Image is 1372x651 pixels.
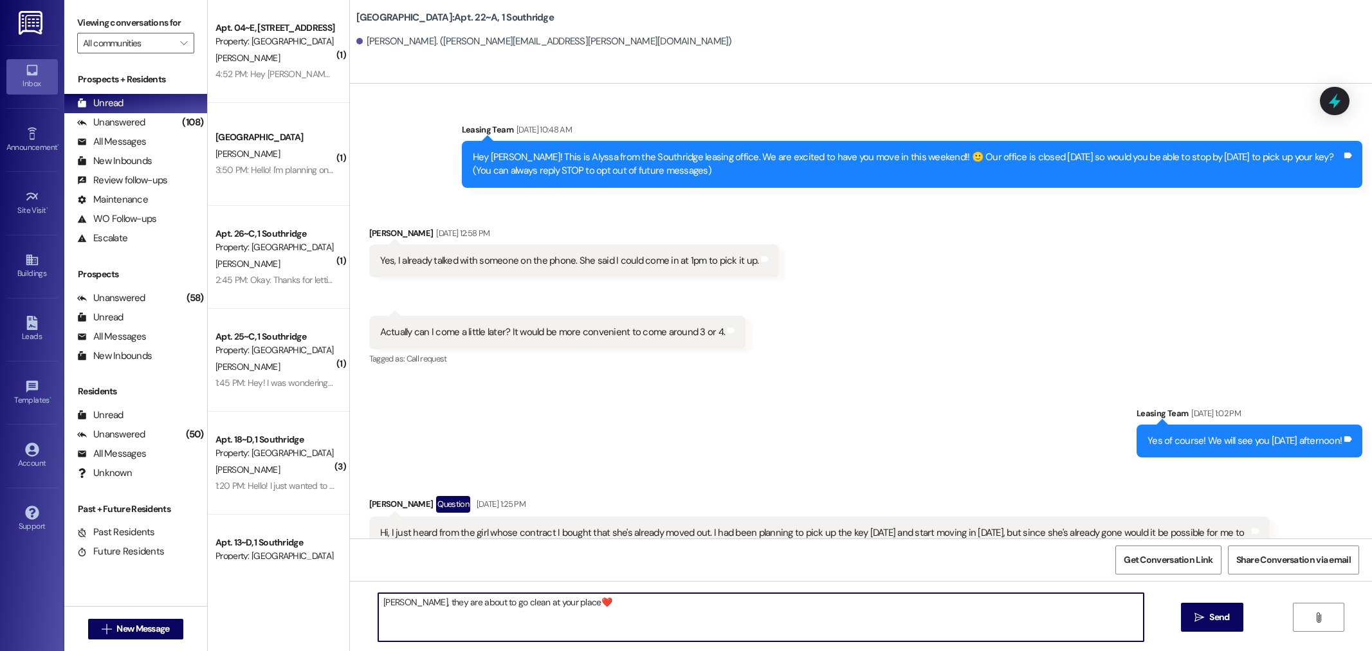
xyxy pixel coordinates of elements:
span: • [57,141,59,150]
span: [PERSON_NAME] [215,258,280,270]
div: Past + Future Residents [64,502,207,516]
textarea: [PERSON_NAME], they are about to go clean at your place❤️ [378,593,1144,641]
span: [PERSON_NAME] [215,464,280,475]
div: Leasing Team [462,123,1362,141]
div: 1:45 PM: Hey! I was wondering since I am moving out [DATE]... what am I supposed to do with anyth... [215,377,719,389]
div: Maintenance [77,193,148,206]
div: 2:45 PM: Okay. Thanks for letting me know. I am not too sure which carrier it was with. [215,274,533,286]
span: [PERSON_NAME] [215,148,280,160]
div: Unknown [77,466,132,480]
span: • [50,394,51,403]
span: • [46,204,48,213]
div: Apt. 04~E, [STREET_ADDRESS] [215,21,334,35]
span: New Message [116,622,169,636]
button: Share Conversation via email [1228,546,1359,574]
div: Unread [77,311,123,324]
i:  [1313,612,1323,623]
div: Prospects + Residents [64,73,207,86]
div: (50) [183,425,207,445]
div: Unread [77,408,123,422]
div: (58) [183,288,207,308]
button: Get Conversation Link [1115,546,1221,574]
i:  [1194,612,1204,623]
b: [GEOGRAPHIC_DATA]: Apt. 22~A, 1 Southridge [356,11,554,24]
div: Yes, I already talked with someone on the phone. She said I could come in at 1pm to pick it up. [380,254,759,268]
div: [PERSON_NAME] [369,496,1270,517]
div: Hey [PERSON_NAME]! This is Alyssa from the Southridge leasing office. We are excited to have you ... [473,151,1342,178]
div: Apt. 26~C, 1 Southridge [215,227,334,241]
div: Apt. 25~C, 1 Southridge [215,330,334,344]
i:  [180,38,187,48]
input: All communities [83,33,174,53]
div: Prospects [64,268,207,281]
div: Tagged as: [369,349,746,368]
a: Site Visit • [6,186,58,221]
div: Property: [GEOGRAPHIC_DATA] [215,549,334,563]
span: Get Conversation Link [1124,553,1212,567]
div: New Inbounds [77,154,152,168]
a: Templates • [6,376,58,410]
div: [DATE] 1:02 PM [1188,407,1241,420]
div: All Messages [77,135,146,149]
div: [DATE] 1:25 PM [473,497,526,511]
a: Buildings [6,249,58,284]
div: [GEOGRAPHIC_DATA] [215,131,334,144]
div: All Messages [77,447,146,461]
div: WO Follow-ups [77,212,156,226]
div: [PERSON_NAME] [369,226,780,244]
div: Apt. 18~D, 1 Southridge [215,433,334,446]
button: Send [1181,603,1243,632]
span: Send [1209,610,1229,624]
div: All Messages [77,330,146,344]
div: Leasing Team [1137,407,1362,425]
div: Unanswered [77,291,145,305]
div: [PERSON_NAME]. ([PERSON_NAME][EMAIL_ADDRESS][PERSON_NAME][DOMAIN_NAME]) [356,35,732,48]
div: Property: [GEOGRAPHIC_DATA] [215,241,334,254]
div: Yes of course! We will see you [DATE] afternoon! [1148,434,1342,448]
div: 1:20 PM: Hello! I just wanted to make sure that you guys got the text. [215,480,467,491]
span: Share Conversation via email [1236,553,1351,567]
img: ResiDesk Logo [19,11,45,35]
a: Account [6,439,58,473]
label: Viewing conversations for [77,13,194,33]
span: [PERSON_NAME] [215,361,280,372]
a: Inbox [6,59,58,94]
div: Hi, I just heard from the girl whose contract I bought that she's already moved out. I had been p... [380,526,1249,554]
div: Escalate [77,232,127,245]
div: Review follow-ups [77,174,167,187]
div: [DATE] 10:48 AM [513,123,572,136]
a: Leads [6,312,58,347]
div: 3:50 PM: Hello! I'm planning on doing the early checkin tmr. Would 3pm work for that? [215,164,533,176]
div: 4:52 PM: Hey [PERSON_NAME]!! I had a package that I think was delivered to [GEOGRAPHIC_DATA] #25 ... [215,68,1045,80]
button: New Message [88,619,183,639]
div: [DATE] 12:58 PM [433,226,489,240]
div: Actually can I come a little later? It would be more convenient to come around 3 or 4. [380,325,726,339]
div: Property: [GEOGRAPHIC_DATA] [215,35,334,48]
i:  [102,624,111,634]
a: Support [6,502,58,536]
div: Past Residents [77,526,155,539]
div: Residents [64,385,207,398]
span: Call request [407,353,447,364]
div: Unread [77,96,123,110]
div: Future Residents [77,545,164,558]
span: [PERSON_NAME] [215,52,280,64]
div: New Inbounds [77,349,152,363]
div: (108) [179,113,206,133]
div: Question [436,496,470,512]
div: Property: [GEOGRAPHIC_DATA] [215,446,334,460]
div: Apt. 13~D, 1 Southridge [215,536,334,549]
div: Property: [GEOGRAPHIC_DATA] [215,344,334,357]
div: Unanswered [77,428,145,441]
div: Unanswered [77,116,145,129]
